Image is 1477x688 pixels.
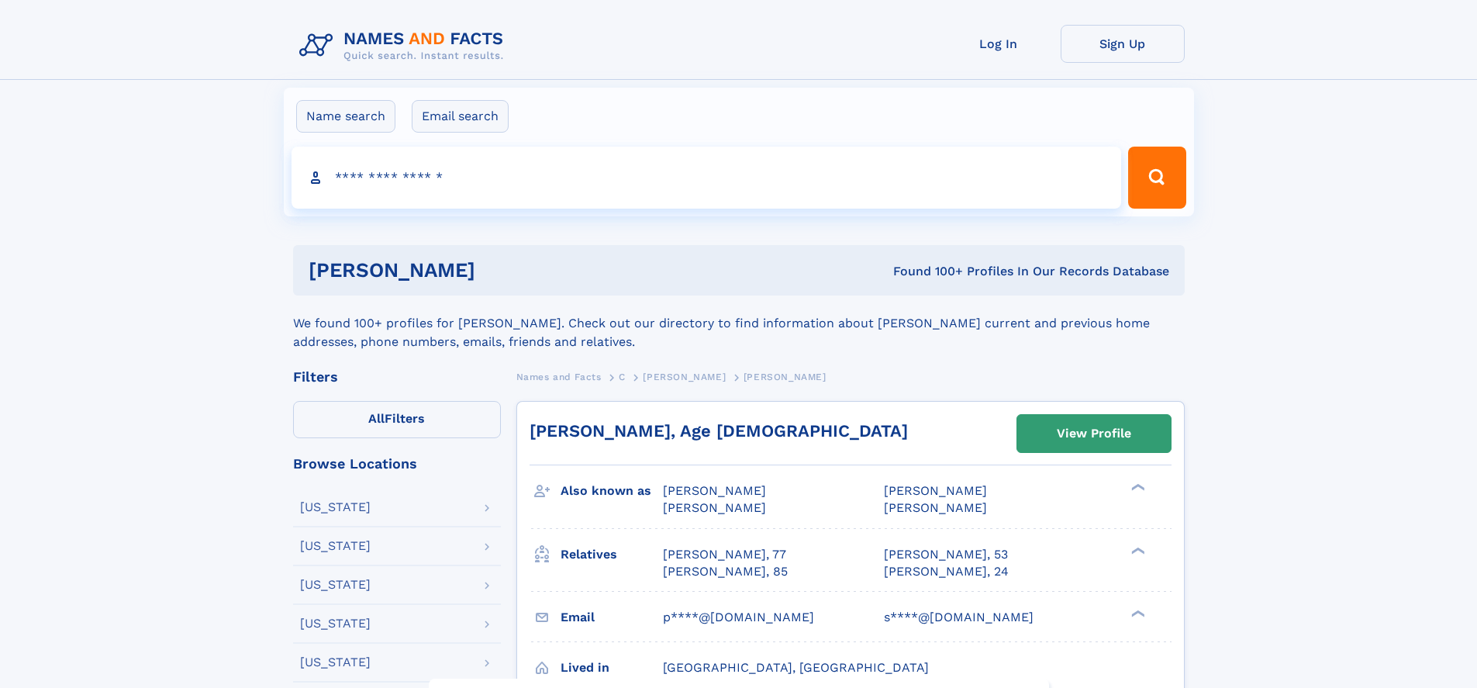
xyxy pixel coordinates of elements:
[884,500,987,515] span: [PERSON_NAME]
[561,478,663,504] h3: Also known as
[300,540,371,552] div: [US_STATE]
[293,370,501,384] div: Filters
[561,604,663,631] h3: Email
[744,372,826,382] span: [PERSON_NAME]
[663,546,786,563] a: [PERSON_NAME], 77
[293,457,501,471] div: Browse Locations
[368,411,385,426] span: All
[1127,545,1146,555] div: ❯
[561,541,663,568] h3: Relatives
[1017,415,1171,452] a: View Profile
[516,367,602,386] a: Names and Facts
[293,296,1185,351] div: We found 100+ profiles for [PERSON_NAME]. Check out our directory to find information about [PERS...
[293,401,501,438] label: Filters
[684,263,1169,280] div: Found 100+ Profiles In Our Records Database
[1061,25,1185,63] a: Sign Up
[300,617,371,630] div: [US_STATE]
[1057,416,1131,451] div: View Profile
[884,546,1008,563] a: [PERSON_NAME], 53
[643,372,726,382] span: [PERSON_NAME]
[937,25,1061,63] a: Log In
[292,147,1122,209] input: search input
[663,500,766,515] span: [PERSON_NAME]
[561,655,663,681] h3: Lived in
[643,367,726,386] a: [PERSON_NAME]
[530,421,908,441] a: [PERSON_NAME], Age [DEMOGRAPHIC_DATA]
[1128,147,1185,209] button: Search Button
[300,501,371,513] div: [US_STATE]
[293,25,516,67] img: Logo Names and Facts
[412,100,509,133] label: Email search
[663,660,929,675] span: [GEOGRAPHIC_DATA], [GEOGRAPHIC_DATA]
[884,563,1009,580] a: [PERSON_NAME], 24
[300,656,371,669] div: [US_STATE]
[884,483,987,498] span: [PERSON_NAME]
[1127,608,1146,618] div: ❯
[300,579,371,591] div: [US_STATE]
[619,367,626,386] a: C
[619,372,626,382] span: C
[309,261,685,280] h1: [PERSON_NAME]
[663,563,788,580] a: [PERSON_NAME], 85
[1127,482,1146,493] div: ❯
[296,100,395,133] label: Name search
[663,483,766,498] span: [PERSON_NAME]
